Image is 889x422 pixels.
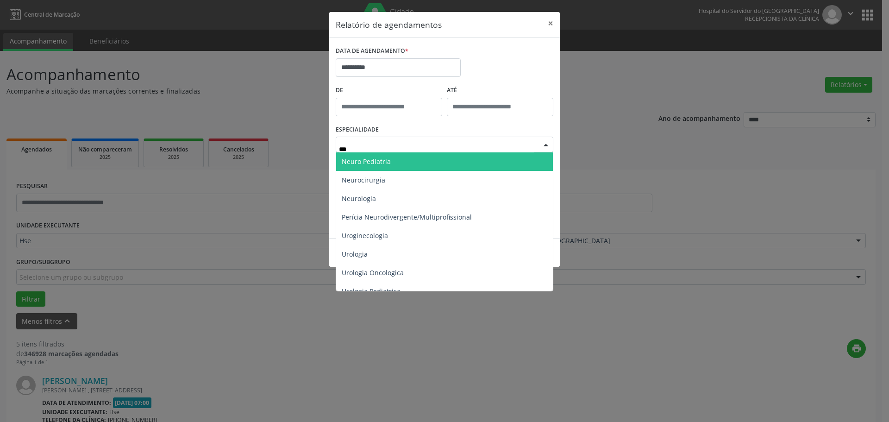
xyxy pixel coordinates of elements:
[541,12,560,35] button: Close
[336,83,442,98] label: De
[336,44,408,58] label: DATA DE AGENDAMENTO
[342,231,388,240] span: Uroginecologia
[447,83,553,98] label: ATÉ
[336,123,379,137] label: ESPECIALIDADE
[342,194,376,203] span: Neurologia
[342,287,401,296] span: Urologia Pediatrica
[342,250,368,258] span: Urologia
[342,157,391,166] span: Neuro Pediatria
[342,268,404,277] span: Urologia Oncologica
[342,176,385,184] span: Neurocirurgia
[336,19,442,31] h5: Relatório de agendamentos
[342,213,472,221] span: Perícia Neurodivergente/Multiprofissional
